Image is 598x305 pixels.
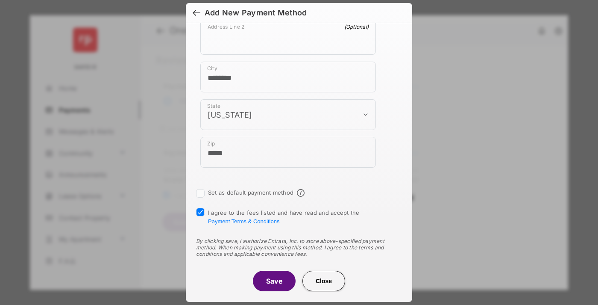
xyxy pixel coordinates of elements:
div: payment_method_screening[postal_addresses][administrativeArea] [200,99,376,130]
div: By clicking save, I authorize Entrata, Inc. to store above-specified payment method. When making ... [196,238,402,257]
div: payment_method_screening[postal_addresses][locality] [200,62,376,92]
div: Add New Payment Method [205,8,307,18]
div: payment_method_screening[postal_addresses][postalCode] [200,137,376,168]
span: I agree to the fees listed and have read and accept the [208,209,360,225]
button: I agree to the fees listed and have read and accept the [208,218,279,225]
button: Save [253,271,296,291]
label: Set as default payment method [208,189,293,196]
button: Close [302,271,345,291]
span: Default payment method info [297,189,305,197]
div: payment_method_screening[postal_addresses][addressLine2] [200,20,376,55]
